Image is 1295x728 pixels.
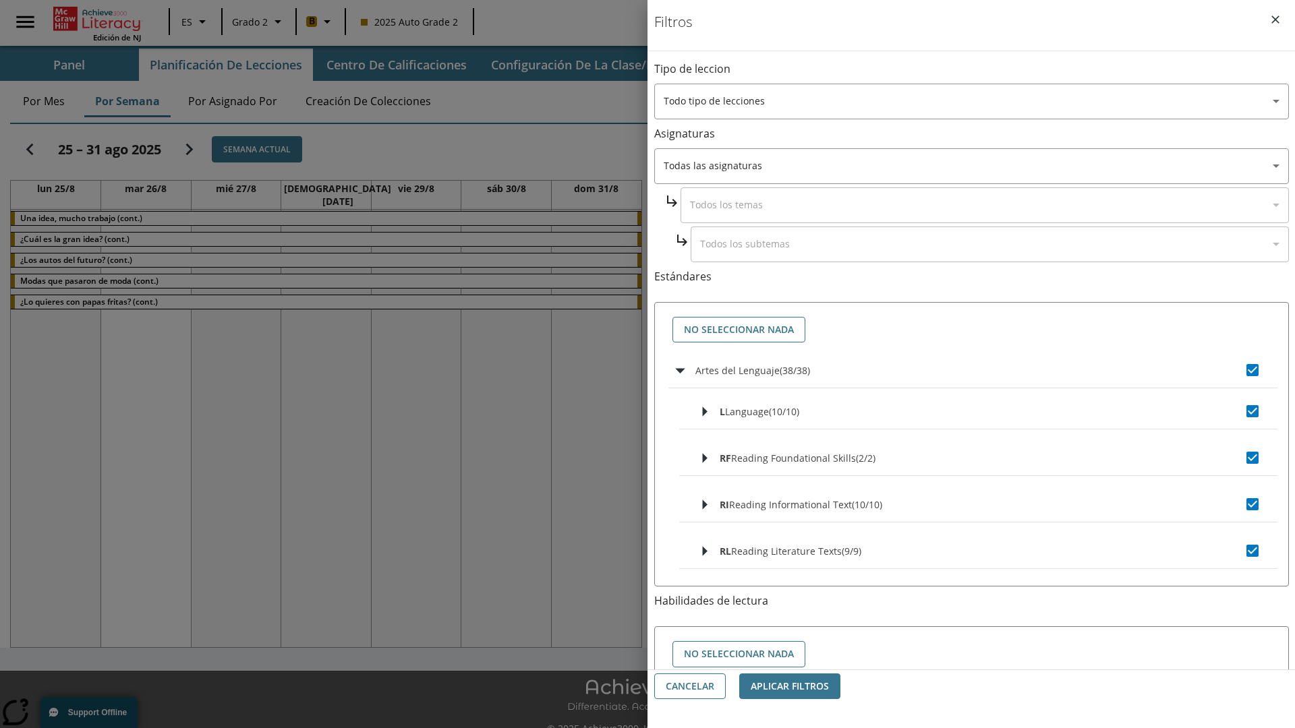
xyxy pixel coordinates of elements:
span: Reading Informational Text [729,498,852,511]
button: Cerrar los filtros del Menú lateral [1261,5,1290,34]
p: Habilidades de lectura [654,593,1289,609]
div: Seleccione una Asignatura [681,187,1289,223]
span: RF [720,452,731,464]
div: Seleccione habilidades [666,638,1277,671]
div: Seleccione una Asignatura [654,148,1289,184]
span: Artes del Lenguaje [695,364,780,377]
span: Reading Literature Texts [731,545,842,557]
ul: Seleccione estándares [668,353,1277,678]
span: 2 estándares seleccionados/2 estándares en grupo [856,452,875,464]
h1: Filtros [654,13,693,51]
button: Cancelar [654,673,726,700]
span: Reading Foundational Skills [731,452,856,464]
span: 10 estándares seleccionados/10 estándares en grupo [852,498,882,511]
div: Seleccione un tipo de lección [654,84,1289,119]
button: No seleccionar nada [672,641,805,667]
span: 9 estándares seleccionados/9 estándares en grupo [842,545,861,557]
p: Tipo de leccion [654,61,1289,77]
div: Seleccione una Asignatura [691,226,1289,262]
span: RI [720,498,729,511]
span: L [720,405,725,418]
span: RL [720,545,731,557]
span: 38 estándares seleccionados/38 estándares en grupo [780,364,810,377]
span: 10 estándares seleccionados/10 estándares en grupo [769,405,799,418]
p: Estándares [654,269,1289,284]
span: Language [725,405,769,418]
div: Seleccione estándares [666,313,1277,346]
button: Aplicar Filtros [739,673,840,700]
p: Asignaturas [654,126,1289,142]
button: No seleccionar nada [672,317,805,343]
